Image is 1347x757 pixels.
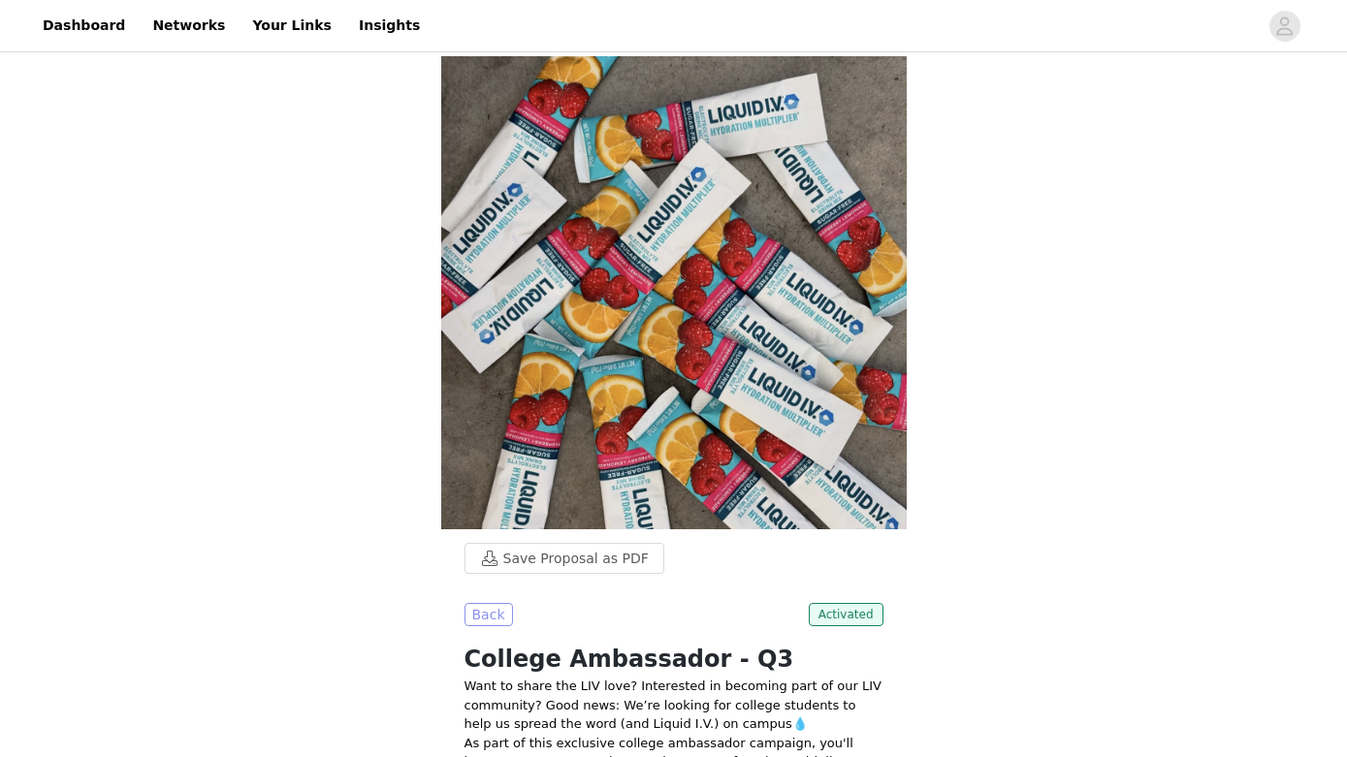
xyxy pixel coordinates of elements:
[465,603,513,626] button: Back
[809,603,883,626] span: Activated
[465,642,883,677] h1: College Ambassador - Q3
[347,4,432,47] a: Insights
[141,4,237,47] a: Networks
[31,4,137,47] a: Dashboard
[241,4,343,47] a: Your Links
[1275,11,1294,42] div: avatar
[441,56,907,529] img: campaign image
[465,677,883,734] p: Want to share the LIV love? Interested in becoming part of our LIV community? Good news: We’re lo...
[465,543,664,574] button: Save Proposal as PDF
